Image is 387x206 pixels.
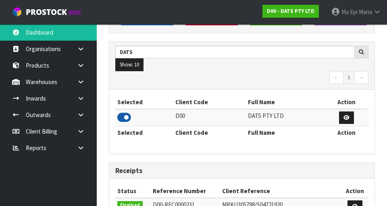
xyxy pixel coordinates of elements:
[151,185,220,198] th: Reference Number
[115,46,355,58] input: Search clients
[115,96,173,109] th: Selected
[173,96,246,109] th: Client Code
[341,185,368,198] th: Action
[343,71,355,84] a: 1
[262,5,319,18] a: D00 - DATS PTY LTD
[359,8,372,16] span: Mana
[325,126,368,139] th: Action
[325,96,368,109] th: Action
[341,8,358,16] span: Ma Epi
[115,167,368,175] h3: Receipts
[115,126,173,139] th: Selected
[267,8,314,14] strong: D00 - DATS PTY LTD
[246,96,325,109] th: Full Name
[329,71,343,84] a: ←
[220,185,342,198] th: Client Reference
[26,7,67,17] span: ProStock
[354,71,368,84] a: →
[115,71,368,85] nav: Page navigation
[115,185,151,198] th: Status
[69,9,81,16] small: WMS
[115,58,144,71] button: Show: 10
[246,109,325,126] td: DATS PTY LTD
[173,109,246,126] td: D00
[12,7,22,17] img: cube-alt.png
[173,126,246,139] th: Client Code
[246,126,325,139] th: Full Name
